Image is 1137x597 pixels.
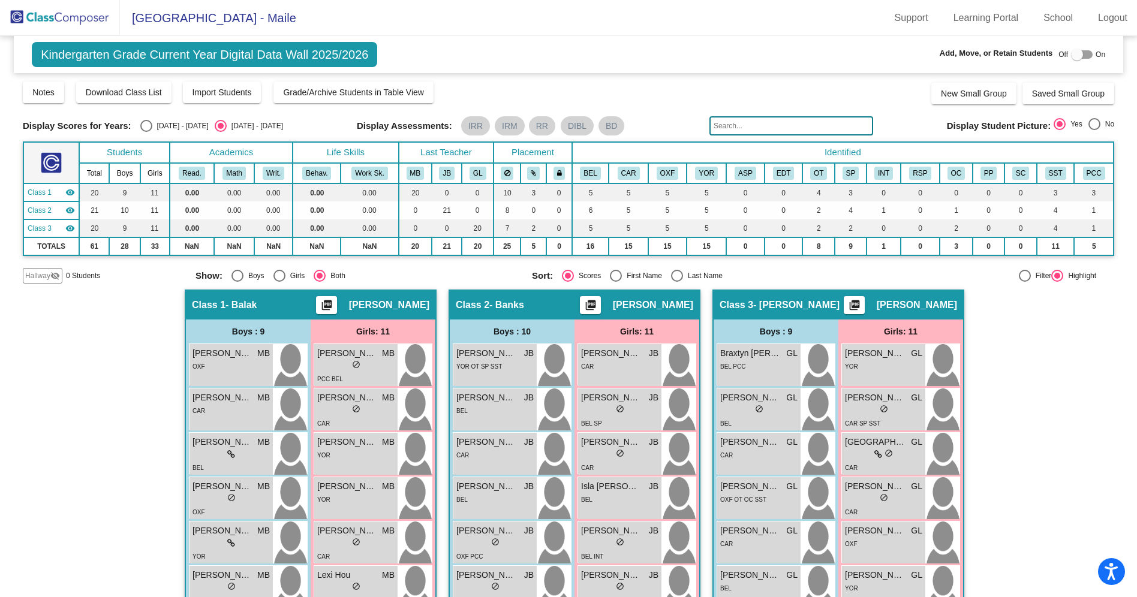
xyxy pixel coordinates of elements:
th: Educational Therapy [765,163,803,183]
span: Off [1058,49,1068,60]
td: 5 [687,219,726,237]
td: 1 [940,201,973,219]
td: 0 [462,201,494,219]
td: 2 [521,219,547,237]
span: [PERSON_NAME] [877,299,957,311]
td: 0.00 [293,201,341,219]
button: OC [947,167,965,180]
td: 0.00 [293,183,341,201]
td: 5 [687,201,726,219]
span: YOR [845,363,858,370]
span: [PERSON_NAME] [317,436,377,448]
span: Saved Small Group [1032,89,1105,98]
th: Jessica Banks [432,163,462,183]
span: MB [257,436,270,448]
td: 2 [802,219,835,237]
span: [PERSON_NAME] [581,436,641,448]
button: YOR [695,167,718,180]
td: 20 [79,219,109,237]
button: SC [1012,167,1029,180]
div: [DATE] - [DATE] [227,120,283,131]
span: JB [649,391,658,404]
span: GL [911,347,922,360]
span: - Balak [225,299,257,311]
a: School [1034,8,1082,28]
th: Keep away students [494,163,521,183]
td: 0 [973,201,1004,219]
td: 6 [572,201,609,219]
a: Support [885,8,938,28]
td: 0 [901,219,939,237]
td: 2 [802,201,835,219]
mat-radio-group: Select an option [1054,118,1114,134]
td: 5 [572,183,609,201]
button: Import Students [183,82,261,103]
mat-radio-group: Select an option [532,270,859,282]
td: 7 [494,219,521,237]
div: Last Name [683,270,723,281]
td: 1 [867,201,901,219]
th: York [687,163,726,183]
td: 20 [399,237,432,255]
td: Gabriela Lopez - Lopez [23,219,79,237]
td: 0 [1004,219,1037,237]
span: JB [524,391,534,404]
th: Outside Counseling [940,163,973,183]
td: 0 [973,219,1004,237]
button: EDT [773,167,795,180]
td: 4 [1037,201,1075,219]
button: Read. [179,167,205,180]
span: Show: [195,270,222,281]
span: Add, Move, or Retain Students [940,47,1053,59]
td: 0 [546,237,571,255]
td: 0.00 [341,219,398,237]
span: CAR [581,363,594,370]
div: Highlight [1063,270,1096,281]
td: 0.00 [170,219,214,237]
div: [DATE] - [DATE] [152,120,209,131]
span: YOR OT SP SST [456,363,502,370]
td: 11 [1037,237,1075,255]
td: 10 [494,183,521,201]
td: 0 [521,201,547,219]
span: do_not_disturb_alt [352,360,360,369]
span: [PERSON_NAME] [317,347,377,360]
td: 0 [765,183,803,201]
td: 21 [432,201,462,219]
th: Placement [494,142,571,163]
span: Display Assessments: [357,120,452,131]
td: 3 [835,183,867,201]
span: Class 2 [28,205,52,216]
th: Student Study Team Held [1037,163,1075,183]
mat-icon: visibility [65,224,75,233]
span: [PERSON_NAME] [349,299,429,311]
span: JB [524,347,534,360]
div: Girls [285,270,305,281]
th: Carlton [609,163,648,183]
th: Belmont [572,163,609,183]
td: 9 [835,237,867,255]
span: [PERSON_NAME] [192,436,252,448]
td: NaN [341,237,398,255]
span: Class 2 [456,299,489,311]
span: MB [382,391,395,404]
td: 0 [546,201,571,219]
th: Mara Balak [399,163,432,183]
td: 3 [940,237,973,255]
td: 8 [802,237,835,255]
span: CAR [192,408,205,414]
td: 5 [609,219,648,237]
td: 61 [79,237,109,255]
button: Print Students Details [580,296,601,314]
span: Class 1 [192,299,225,311]
td: 33 [140,237,170,255]
td: 0.00 [170,201,214,219]
mat-chip: IRR [461,116,490,135]
div: Boys : 10 [450,319,574,343]
th: Oxford [648,163,687,183]
span: JB [649,436,658,448]
span: [PERSON_NAME] [581,391,641,404]
td: 0 [546,219,571,237]
span: Class 3 [28,223,52,234]
span: GL [786,347,798,360]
